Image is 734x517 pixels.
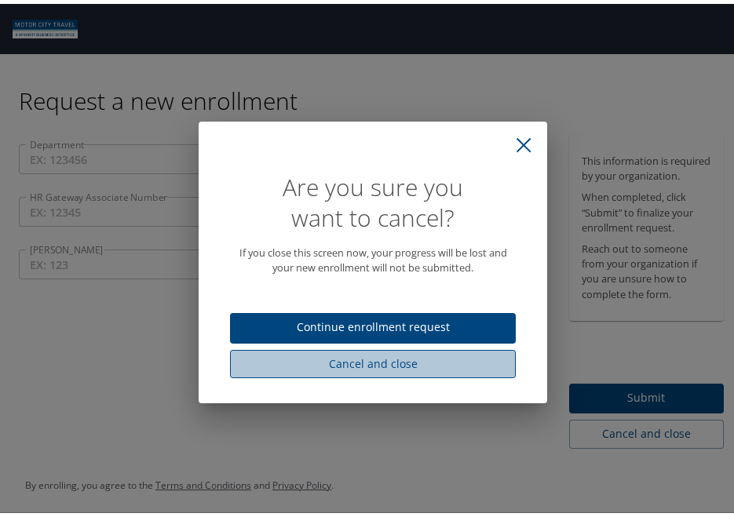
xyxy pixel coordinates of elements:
button: Cancel and close [230,346,516,375]
button: Continue enrollment request [230,309,516,340]
span: Cancel and close [243,351,503,370]
p: If you close this screen now, your progress will be lost and your new enrollment will not be subm... [230,242,516,271]
span: Continue enrollment request [243,314,503,333]
button: close [506,124,541,158]
h1: Are you sure you want to cancel? [230,168,516,229]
